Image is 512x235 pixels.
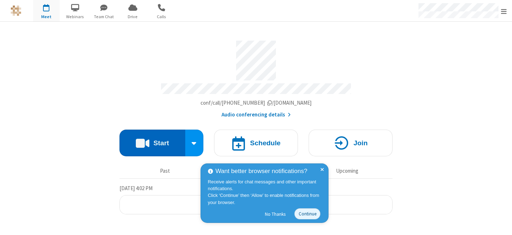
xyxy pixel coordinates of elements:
button: Join [309,130,393,156]
div: Receive alerts for chat messages and other important notifications. Click ‘Continue’ then ‘Allow’... [208,178,323,206]
span: Webinars [62,14,89,20]
button: Audio conferencing details [222,111,291,119]
button: No Thanks [261,208,289,220]
h4: Schedule [250,140,281,146]
span: Calls [148,14,175,20]
section: Account details [119,35,393,119]
button: Upcoming [304,164,390,178]
span: Meet [33,14,60,20]
button: Schedule [214,130,298,156]
span: [DATE] 4:02 PM [119,185,153,192]
button: Past [122,164,208,178]
div: Start conference options [185,130,204,156]
section: Today's Meetings [119,184,393,215]
button: Copy my meeting room linkCopy my meeting room link [201,99,312,107]
span: Want better browser notifications? [215,167,307,176]
img: QA Selenium DO NOT DELETE OR CHANGE [11,5,21,16]
span: Team Chat [91,14,117,20]
h4: Start [153,140,169,146]
span: Drive [119,14,146,20]
iframe: Chat [494,216,507,230]
span: Copy my meeting room link [201,99,312,106]
button: Continue [294,208,320,219]
button: Start [119,130,185,156]
h4: Join [353,140,368,146]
